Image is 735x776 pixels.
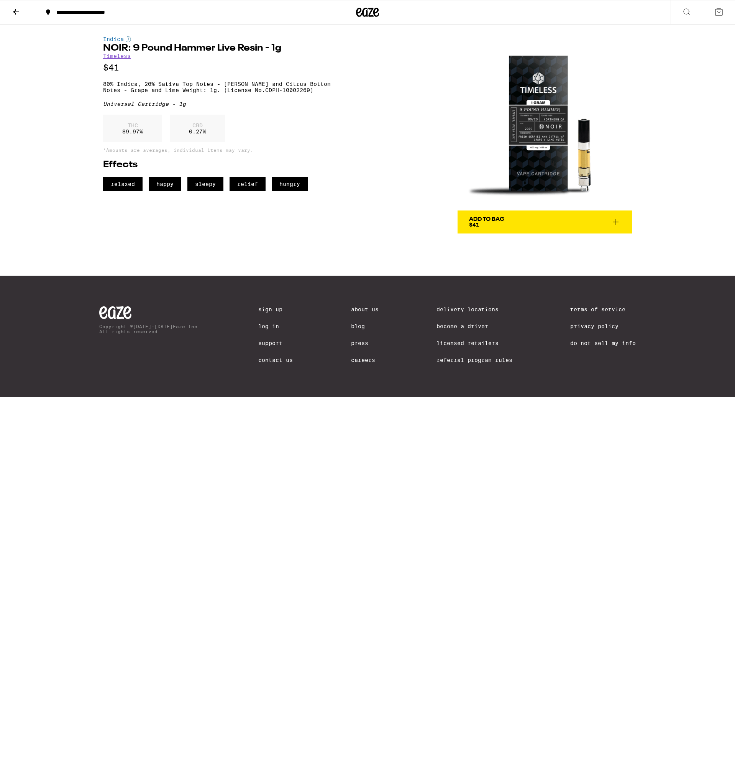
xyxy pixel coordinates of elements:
a: Delivery Locations [436,306,512,312]
div: 89.97 % [103,115,162,142]
a: Sign Up [258,306,293,312]
a: Log In [258,323,293,329]
span: happy [149,177,181,191]
a: Terms of Service [570,306,636,312]
a: Licensed Retailers [436,340,512,346]
p: Copyright © [DATE]-[DATE] Eaze Inc. All rights reserved. [99,324,200,334]
div: Universal Cartridge - 1g [103,101,341,107]
a: Support [258,340,293,346]
img: Timeless - NOIR: 9 Pound Hammer Live Resin - 1g [458,36,632,210]
a: Privacy Policy [570,323,636,329]
a: Do Not Sell My Info [570,340,636,346]
span: hungry [272,177,308,191]
h1: NOIR: 9 Pound Hammer Live Resin - 1g [103,44,341,53]
div: Indica [103,36,341,42]
span: $41 [469,222,479,228]
span: relaxed [103,177,143,191]
a: Press [351,340,379,346]
div: 0.27 % [170,115,225,142]
p: THC [122,122,143,128]
span: relief [230,177,266,191]
a: Blog [351,323,379,329]
p: CBD [189,122,206,128]
p: *Amounts are averages, individual items may vary. [103,148,341,153]
img: indicaColor.svg [126,36,131,42]
a: Become a Driver [436,323,512,329]
span: sleepy [187,177,223,191]
a: Contact Us [258,357,293,363]
p: $41 [103,63,341,72]
a: About Us [351,306,379,312]
h2: Effects [103,160,341,169]
a: Referral Program Rules [436,357,512,363]
div: Add To Bag [469,217,504,222]
p: 80% Indica, 20% Sativa Top Notes - [PERSON_NAME] and Citrus Bottom Notes - Grape and Lime Weight:... [103,81,341,93]
button: Add To Bag$41 [458,210,632,233]
a: Careers [351,357,379,363]
a: Timeless [103,53,131,59]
